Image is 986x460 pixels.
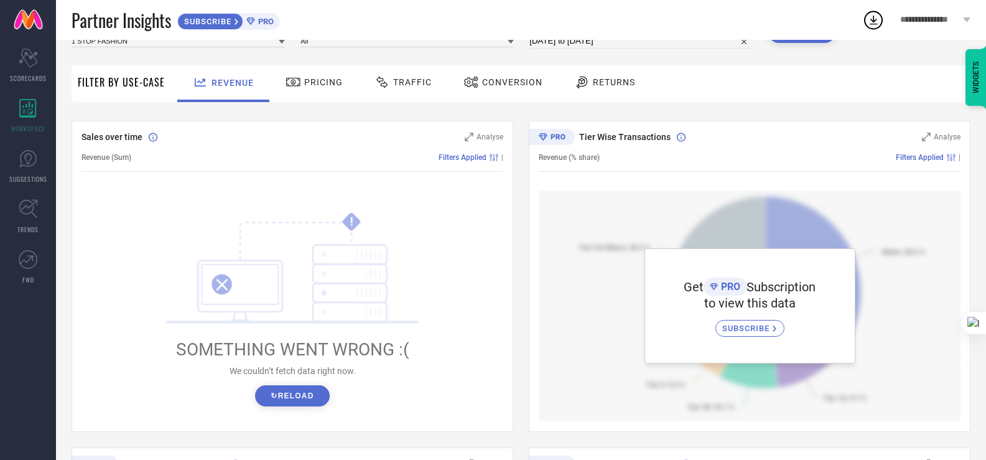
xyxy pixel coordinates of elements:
span: Conversion [482,77,542,87]
div: Premium [529,129,575,148]
input: Select time period [529,34,753,49]
span: Analyse [477,133,503,141]
span: Analyse [934,133,960,141]
a: SUBSCRIBEPRO [177,10,280,30]
span: WORKSPACE [11,124,45,133]
span: | [959,153,960,162]
span: PRO [255,17,274,26]
svg: Zoom [922,133,931,141]
span: Filters Applied [439,153,486,162]
span: SOMETHING WENT WRONG :( [176,339,409,360]
span: Pricing [304,77,343,87]
span: Tier Wise Transactions [579,132,671,142]
span: PRO [718,281,740,293]
span: Sales over time [81,132,142,142]
span: Revenue (% share) [539,153,600,162]
a: SUBSCRIBE [715,311,784,337]
button: ↻Reload [255,385,329,406]
span: We couldn’t fetch data right now. [230,366,356,376]
span: Filters Applied [896,153,944,162]
span: SUBSCRIBE [722,324,773,333]
span: Returns [593,77,635,87]
span: TRENDS [17,225,39,234]
span: FWD [22,275,34,284]
span: | [501,153,503,162]
span: SUGGESTIONS [9,174,47,184]
span: Revenue [212,78,254,88]
span: Partner Insights [72,7,171,33]
span: to view this data [704,296,796,311]
div: Open download list [862,9,885,31]
span: Subscription [746,279,816,294]
span: Revenue (Sum) [81,153,131,162]
span: Get [684,279,704,294]
span: SCORECARDS [10,73,47,83]
span: Traffic [393,77,432,87]
tspan: ! [350,215,353,229]
svg: Zoom [465,133,473,141]
span: Filter By Use-Case [78,75,165,90]
span: SUBSCRIBE [178,17,235,26]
